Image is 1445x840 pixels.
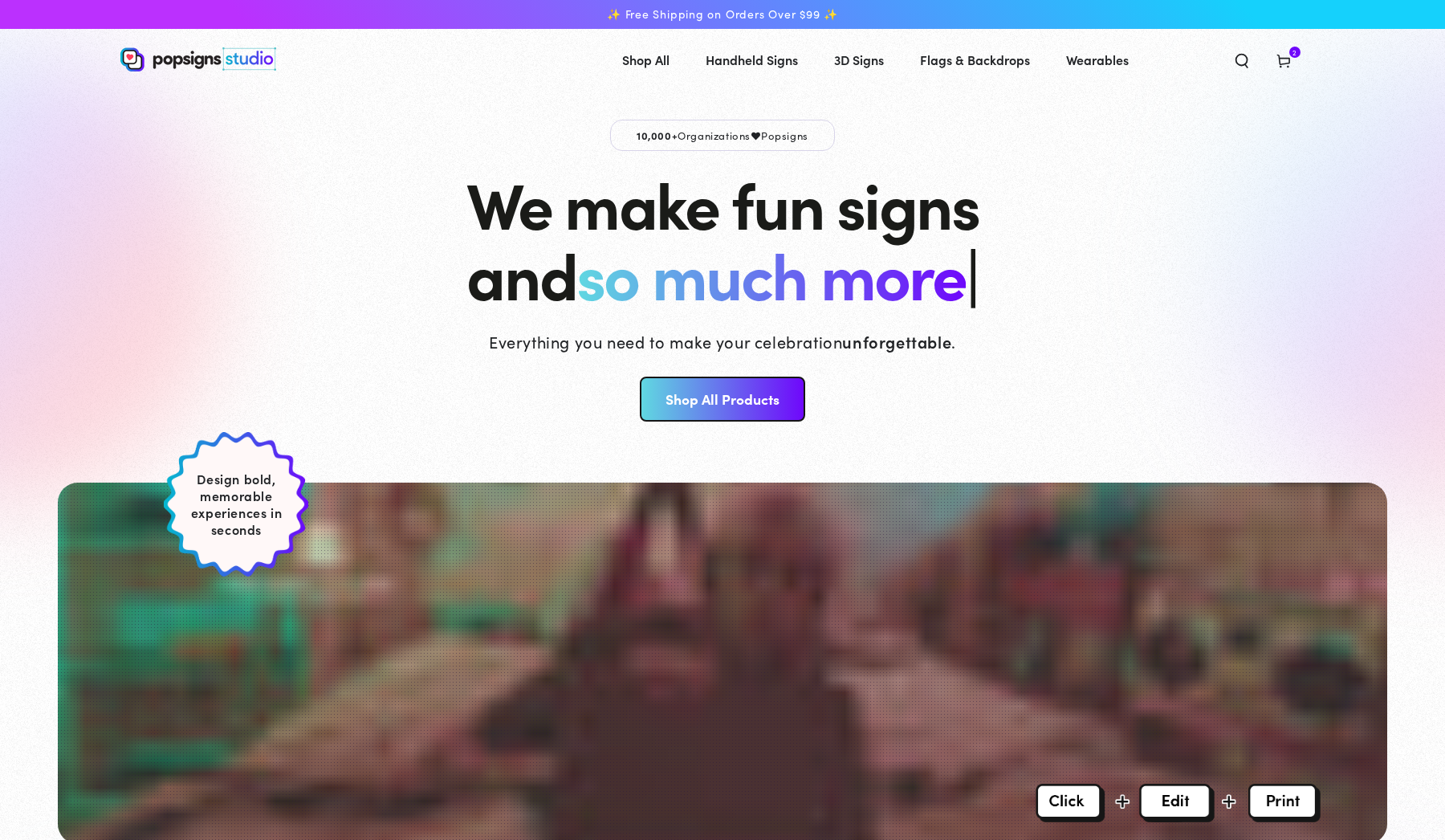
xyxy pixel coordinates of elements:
[966,227,978,318] span: |
[694,39,810,81] a: Handheld Signs
[1221,42,1263,77] summary: Search our site
[1054,39,1141,81] a: Wearables
[1036,784,1321,822] img: Overlay Image
[640,377,804,422] a: Shop All Products
[920,48,1030,71] span: Flags & Backdrops
[637,128,678,142] span: 10,000+
[706,48,798,71] span: Handheld Signs
[120,47,276,71] img: Popsigns Studio
[489,330,956,353] p: Everything you need to make your celebration .
[466,167,979,308] h1: We make fun signs and
[622,48,670,71] span: Shop All
[842,330,951,353] strong: unforgettable
[1066,48,1129,71] span: Wearables
[610,120,835,151] p: Organizations Popsigns
[908,39,1042,81] a: Flags & Backdrops
[610,39,682,81] a: Shop All
[822,39,896,81] a: 3D Signs
[576,228,966,317] span: so much more
[607,7,838,22] span: ✨ Free Shipping on Orders Over $99 ✨
[1292,47,1297,58] span: 2
[834,48,884,71] span: 3D Signs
